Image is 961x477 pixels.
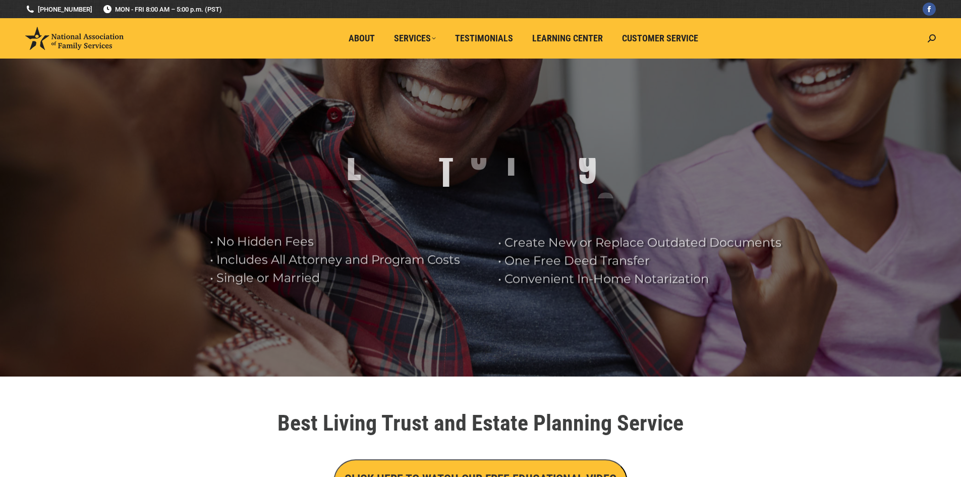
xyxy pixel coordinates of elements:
span: About [349,33,375,44]
a: [PHONE_NUMBER] [25,5,92,14]
div: U [470,134,487,175]
rs-layer: • Create New or Replace Outdated Documents • One Free Deed Transfer • Convenient In-Home Notariza... [498,234,790,288]
a: About [342,29,382,48]
div: 9 [596,189,614,229]
img: National Association of Family Services [25,27,124,50]
span: MON - FRI 8:00 AM – 5:00 p.m. (PST) [102,5,222,14]
a: Customer Service [615,29,705,48]
span: Testimonials [455,33,513,44]
div: V [369,118,386,158]
h1: Best Living Trust and Estate Planning Service [198,412,763,434]
a: Testimonials [448,29,520,48]
rs-layer: • No Hidden Fees • Includes All Attorney and Program Costs • Single or Married [210,233,485,287]
a: Facebook page opens in new window [923,3,936,16]
div: T [504,140,518,181]
div: T [439,151,453,192]
a: Learning Center [525,29,610,48]
div: 9 [578,148,596,189]
div: L [347,145,361,185]
span: Learning Center [532,33,603,44]
span: Customer Service [622,33,698,44]
span: Services [394,33,436,44]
